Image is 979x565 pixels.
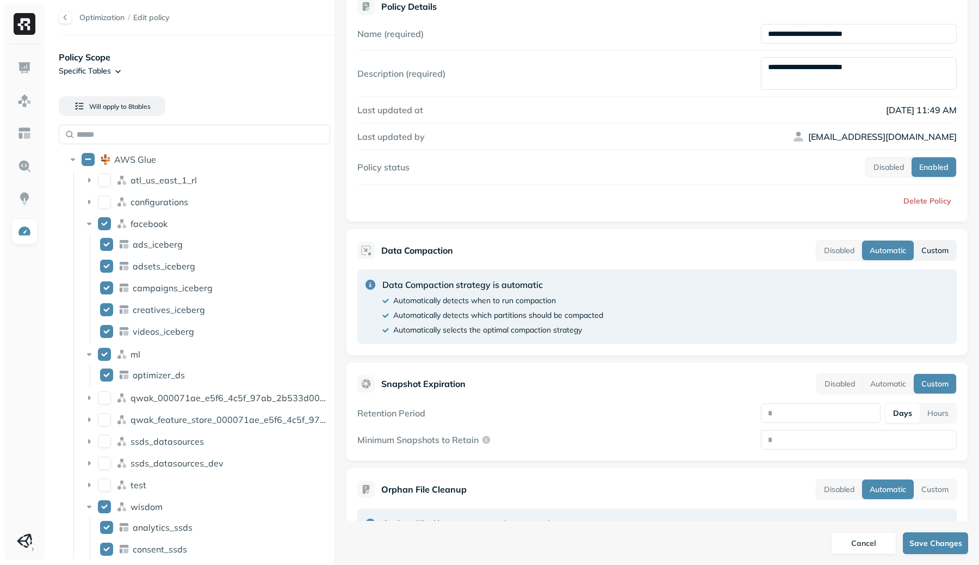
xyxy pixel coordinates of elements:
div: analytics_ssdsanalytics_ssds [96,519,331,536]
nav: breadcrumb [79,13,170,23]
label: Policy status [357,162,410,173]
button: optimizer_ds [100,369,113,382]
button: Enabled [912,157,956,177]
button: Days [885,403,920,423]
p: / [128,13,130,23]
p: [EMAIL_ADDRESS][DOMAIN_NAME] [808,130,957,143]
button: AWS Glue [82,153,95,166]
div: ssds_datasources_devssds_datasources_dev [79,455,331,472]
p: ml [131,349,140,360]
p: optimizer_ds [133,370,185,380]
p: [DATE] 11:49 AM [761,103,957,116]
p: Minimum Snapshots to Retain [357,434,479,445]
p: campaigns_iceberg [133,282,213,293]
p: test [131,480,146,490]
button: qwak_000071ae_e5f6_4c5f_97ab_2b533d00d294_analytics_data [98,391,111,404]
button: ssds_datasources [98,435,111,448]
span: atl_us_east_1_rl [131,175,197,186]
button: Hours [920,403,956,423]
div: creatives_icebergcreatives_iceberg [96,301,331,318]
div: configurationsconfigurations [79,193,331,211]
p: Data Compaction strategy is automatic [382,278,603,291]
div: optimizer_dsoptimizer_ds [96,366,331,384]
div: ssds_datasourcesssds_datasources [79,433,331,450]
p: ssds_datasources_dev [131,458,224,469]
p: Orphan File Cleanup [381,483,467,496]
button: videos_iceberg [100,325,113,338]
label: Last updated by [357,131,425,142]
label: Description (required) [357,68,445,79]
button: facebook [98,217,111,230]
label: Name (required) [357,28,424,39]
img: Optimization [17,224,32,238]
p: ssds_datasources [131,436,204,447]
label: Retention Period [357,408,425,419]
img: Ryft [14,13,35,35]
button: Delete Policy [895,191,957,211]
div: qwak_000071ae_e5f6_4c5f_97ab_2b533d00d294_analytics_dataqwak_000071ae_e5f6_4c5f_97ab_2b533d00d294... [79,389,331,407]
p: Automatically selects the optimal compaction strategy [393,325,582,335]
button: ml [98,348,111,361]
p: creatives_iceberg [133,304,205,315]
button: Custom [914,480,956,499]
p: Automatically detects when to run compaction [393,296,556,306]
button: Custom [914,374,956,394]
span: qwak_feature_store_000071ae_e5f6_4c5f_97ab_2b533d00d294 [131,414,400,425]
p: Data Compaction [381,244,453,257]
span: qwak_000071ae_e5f6_4c5f_97ab_2b533d00d294_analytics_data [131,392,407,403]
div: qwak_feature_store_000071ae_e5f6_4c5f_97ab_2b533d00d294qwak_feature_store_000071ae_e5f6_4c5f_97ab... [79,411,331,428]
button: Cancel [831,532,896,554]
span: facebook [131,218,168,229]
button: Will apply to 8tables [59,96,165,116]
button: wisdom [98,500,111,513]
a: Optimization [79,13,125,22]
button: creatives_iceberg [100,303,113,316]
span: consent_ssds [133,544,187,555]
button: Save Changes [903,532,968,554]
button: Disabled [866,157,912,177]
label: Last updated at [357,105,423,115]
img: Insights [17,192,32,206]
button: Disabled [816,241,862,260]
div: atl_us_east_1_rlatl_us_east_1_rl [79,171,331,189]
p: wisdom [131,501,163,512]
img: Query Explorer [17,159,32,173]
p: Snapshot Expiration [381,377,466,390]
button: consent_ssds [100,543,113,556]
div: facebookfacebook [79,215,331,232]
p: analytics_ssds [133,522,193,533]
div: consent_ssdsconsent_ssds [96,541,331,558]
div: campaigns_icebergcampaigns_iceberg [96,279,331,297]
button: ads_iceberg [100,238,113,251]
div: AWS GlueAWS Glue [63,151,330,168]
p: Orphan File Cleanup strategy is automatic [382,517,554,530]
p: configurations [131,196,188,207]
p: Policy Details [381,1,437,12]
button: qwak_feature_store_000071ae_e5f6_4c5f_97ab_2b533d00d294 [98,413,111,426]
p: adsets_iceberg [133,261,195,272]
img: Asset Explorer [17,126,32,140]
div: videos_icebergvideos_iceberg [96,323,331,340]
button: Custom [914,241,956,260]
button: campaigns_iceberg [100,281,113,294]
p: ads_iceberg [133,239,183,250]
p: videos_iceberg [133,326,194,337]
img: Dashboard [17,61,32,75]
div: ads_icebergads_iceberg [96,236,331,253]
button: Disabled [817,374,863,394]
div: mlml [79,346,331,363]
span: Will apply to [89,102,127,110]
img: Unity [17,533,32,549]
p: Policy Scope [59,51,334,64]
button: Automatic [862,480,914,499]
